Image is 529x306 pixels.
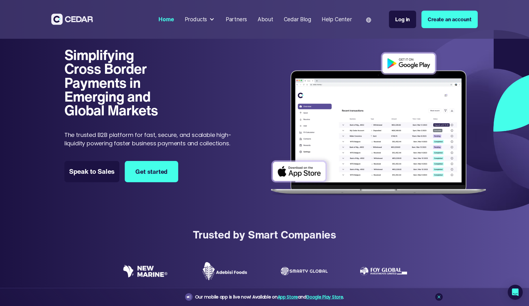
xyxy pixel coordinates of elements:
div: Our mobile app is live now! Available on and . [195,293,344,301]
div: Help Center [322,15,352,23]
a: About [255,12,276,27]
a: Speak to Sales [64,161,119,182]
img: announcement [186,294,191,299]
a: Help Center [319,12,355,27]
a: Get started [125,161,178,182]
div: Log in [395,15,410,23]
div: Partners [226,15,247,23]
a: Cedar Blog [281,12,314,27]
div: Products [182,13,218,26]
a: Home [156,12,177,27]
div: About [258,15,273,23]
a: Partners [223,12,250,27]
a: Google Play Store [306,294,343,300]
a: Create an account [421,11,478,28]
div: Cedar Blog [284,15,311,23]
p: The trusted B2B platform for fast, secure, and scalable high-liquidity powering faster business p... [64,131,239,148]
div: Open Intercom Messenger [508,285,523,300]
a: Log in [389,11,416,28]
h1: Simplifying Cross Border Payments in Emerging and Global Markets [64,48,169,118]
div: Home [159,15,174,23]
a: App Store [278,294,298,300]
div: Products [185,15,207,23]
